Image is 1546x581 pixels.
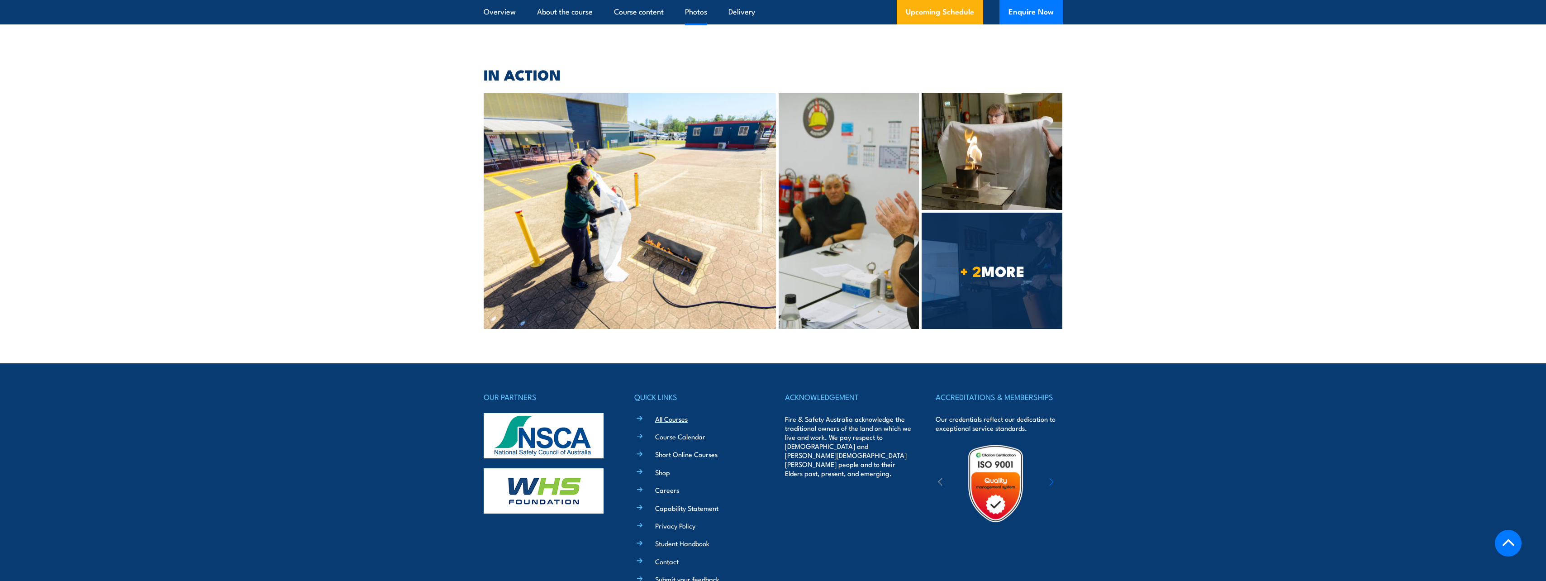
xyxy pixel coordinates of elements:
img: Fire Extinguisher Training [484,93,776,329]
img: Untitled design (19) [956,444,1035,523]
img: Fire Extinguisher Classroom Training [779,93,919,329]
a: + 2MORE [922,213,1062,329]
a: Contact [655,557,679,566]
a: Short Online Courses [655,449,718,459]
a: Privacy Policy [655,521,695,530]
h4: OUR PARTNERS [484,391,610,403]
a: Shop [655,467,670,477]
a: All Courses [655,414,688,424]
strong: + 2 [960,259,981,282]
p: Fire & Safety Australia acknowledge the traditional owners of the land on which we live and work.... [785,414,912,478]
h4: QUICK LINKS [634,391,761,403]
h2: IN ACTION [484,68,1063,81]
img: Fire Extinguisher Fire Blanket [922,93,1062,210]
a: Course Calendar [655,432,705,441]
p: Our credentials reflect our dedication to exceptional service standards. [936,414,1062,433]
a: Capability Statement [655,503,718,513]
img: nsca-logo-footer [484,413,604,458]
a: Student Handbook [655,538,709,548]
img: whs-logo-footer [484,468,604,514]
h4: ACCREDITATIONS & MEMBERSHIPS [936,391,1062,403]
span: MORE [922,264,1062,277]
h4: ACKNOWLEDGEMENT [785,391,912,403]
a: Careers [655,485,679,495]
img: ewpa-logo [1036,468,1114,499]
